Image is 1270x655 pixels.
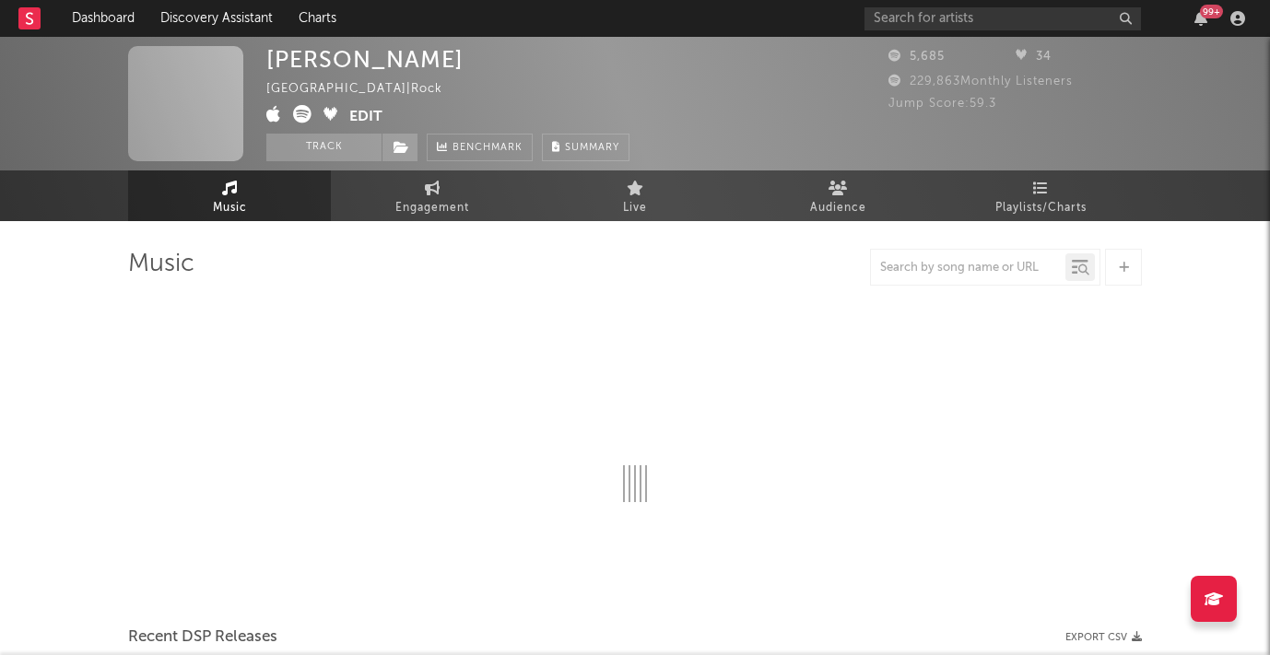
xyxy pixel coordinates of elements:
[888,76,1073,88] span: 229,863 Monthly Listeners
[1016,51,1052,63] span: 34
[266,46,464,73] div: [PERSON_NAME]
[542,134,629,161] button: Summary
[888,51,945,63] span: 5,685
[349,105,382,128] button: Edit
[565,143,619,153] span: Summary
[128,626,277,649] span: Recent DSP Releases
[1200,5,1223,18] div: 99 +
[864,7,1141,30] input: Search for artists
[453,137,523,159] span: Benchmark
[331,170,534,221] a: Engagement
[1194,11,1207,26] button: 99+
[534,170,736,221] a: Live
[266,134,382,161] button: Track
[888,98,996,110] span: Jump Score: 59.3
[266,78,464,100] div: [GEOGRAPHIC_DATA] | Rock
[213,197,247,219] span: Music
[395,197,469,219] span: Engagement
[1065,632,1142,643] button: Export CSV
[623,197,647,219] span: Live
[995,197,1087,219] span: Playlists/Charts
[128,170,331,221] a: Music
[810,197,866,219] span: Audience
[427,134,533,161] a: Benchmark
[871,261,1065,275] input: Search by song name or URL
[939,170,1142,221] a: Playlists/Charts
[736,170,939,221] a: Audience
